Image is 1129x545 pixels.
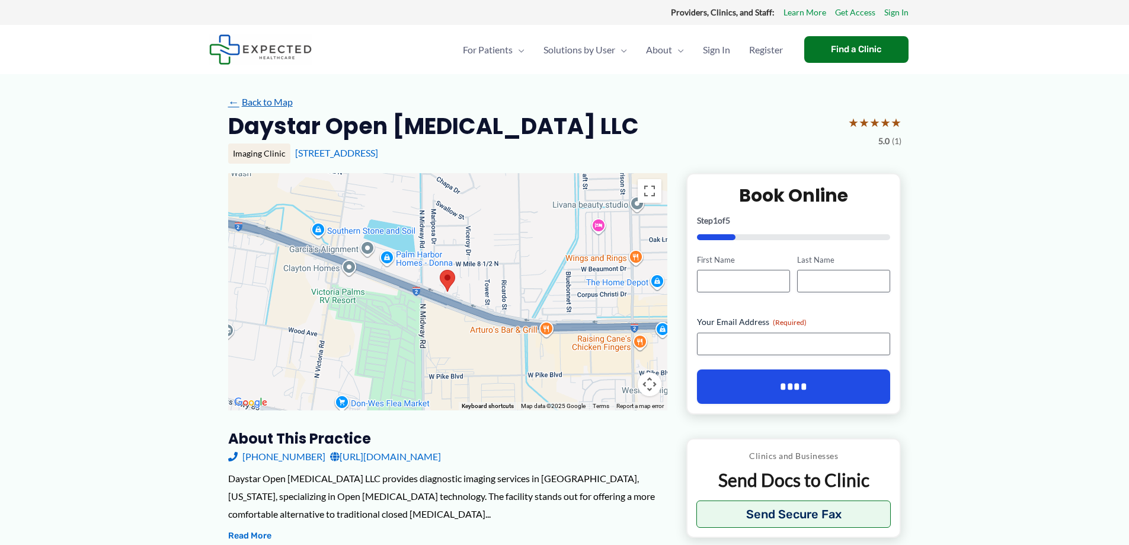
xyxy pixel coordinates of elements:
[231,395,270,410] a: Open this area in Google Maps (opens a new window)
[228,93,293,111] a: ←Back to Map
[330,448,441,466] a: [URL][DOMAIN_NAME]
[804,36,909,63] a: Find a Clinic
[295,147,378,158] a: [STREET_ADDRESS]
[697,184,891,207] h2: Book Online
[615,29,627,71] span: Menu Toggle
[646,29,672,71] span: About
[713,215,718,225] span: 1
[228,429,667,448] h3: About this practice
[696,448,891,464] p: Clinics and Businesses
[638,372,661,396] button: Map camera controls
[880,111,891,133] span: ★
[725,215,730,225] span: 5
[228,470,667,522] div: Daystar Open [MEDICAL_DATA] LLC provides diagnostic imaging services in [GEOGRAPHIC_DATA], [US_ST...
[228,144,290,164] div: Imaging Clinic
[231,395,270,410] img: Google
[521,403,586,409] span: Map data ©2025 Google
[878,133,890,149] span: 5.0
[697,316,891,328] label: Your Email Address
[740,29,792,71] a: Register
[697,254,790,266] label: First Name
[848,111,859,133] span: ★
[749,29,783,71] span: Register
[209,34,312,65] img: Expected Healthcare Logo - side, dark font, small
[672,29,684,71] span: Menu Toggle
[543,29,615,71] span: Solutions by User
[593,403,609,409] a: Terms (opens in new tab)
[773,318,807,327] span: (Required)
[835,5,875,20] a: Get Access
[697,216,891,225] p: Step of
[228,111,639,141] h2: Daystar Open [MEDICAL_DATA] LLC
[892,133,901,149] span: (1)
[513,29,524,71] span: Menu Toggle
[638,179,661,203] button: Toggle fullscreen view
[696,468,891,492] p: Send Docs to Clinic
[797,254,890,266] label: Last Name
[869,111,880,133] span: ★
[884,5,909,20] a: Sign In
[616,403,664,409] a: Report a map error
[228,448,325,466] a: [PHONE_NUMBER]
[693,29,740,71] a: Sign In
[671,7,775,17] strong: Providers, Clinics, and Staff:
[703,29,730,71] span: Sign In
[637,29,693,71] a: AboutMenu Toggle
[696,501,891,528] button: Send Secure Fax
[783,5,826,20] a: Learn More
[453,29,792,71] nav: Primary Site Navigation
[462,402,514,410] button: Keyboard shortcuts
[463,29,513,71] span: For Patients
[534,29,637,71] a: Solutions by UserMenu Toggle
[228,529,271,543] button: Read More
[453,29,534,71] a: For PatientsMenu Toggle
[891,111,901,133] span: ★
[859,111,869,133] span: ★
[228,96,239,107] span: ←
